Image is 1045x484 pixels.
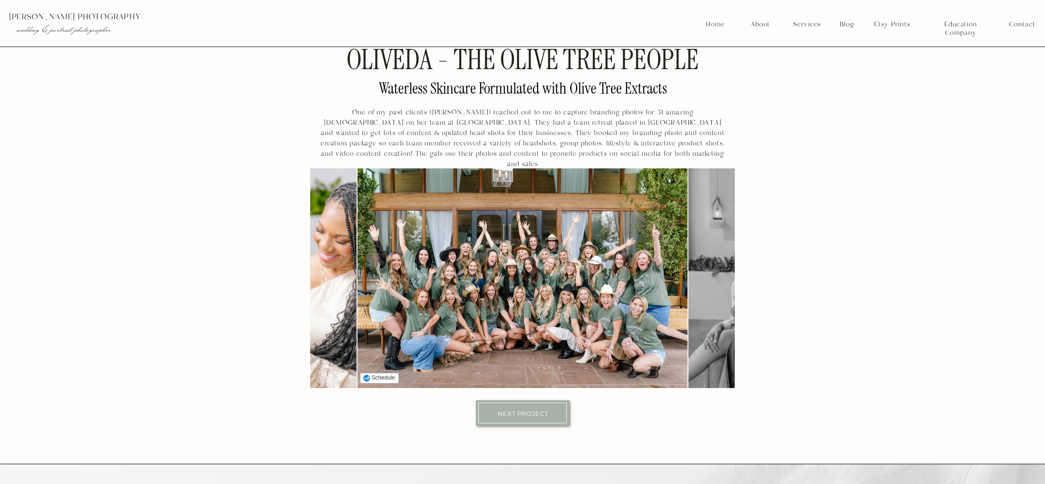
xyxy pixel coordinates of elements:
[327,47,718,72] h1: oliveda - the olive tree people
[870,20,914,29] a: Etsy Prints
[748,20,772,29] a: About
[16,25,356,34] p: wedding & portrait photographer
[484,409,562,415] a: Next Project
[836,20,857,29] a: Blog
[789,20,824,29] a: Services
[360,373,399,383] button: Schedule
[705,20,725,29] a: Home
[319,107,726,156] p: One of my past clients ([PERSON_NAME]) reached out to me to capture branding photos for 31 amazin...
[9,13,375,21] p: [PERSON_NAME] photography
[1009,20,1035,29] a: Contact
[928,20,993,29] a: Education Company
[371,374,395,381] span: Schedule
[356,80,690,96] h1: Waterless Skincare Formulated with Olive Tree Extracts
